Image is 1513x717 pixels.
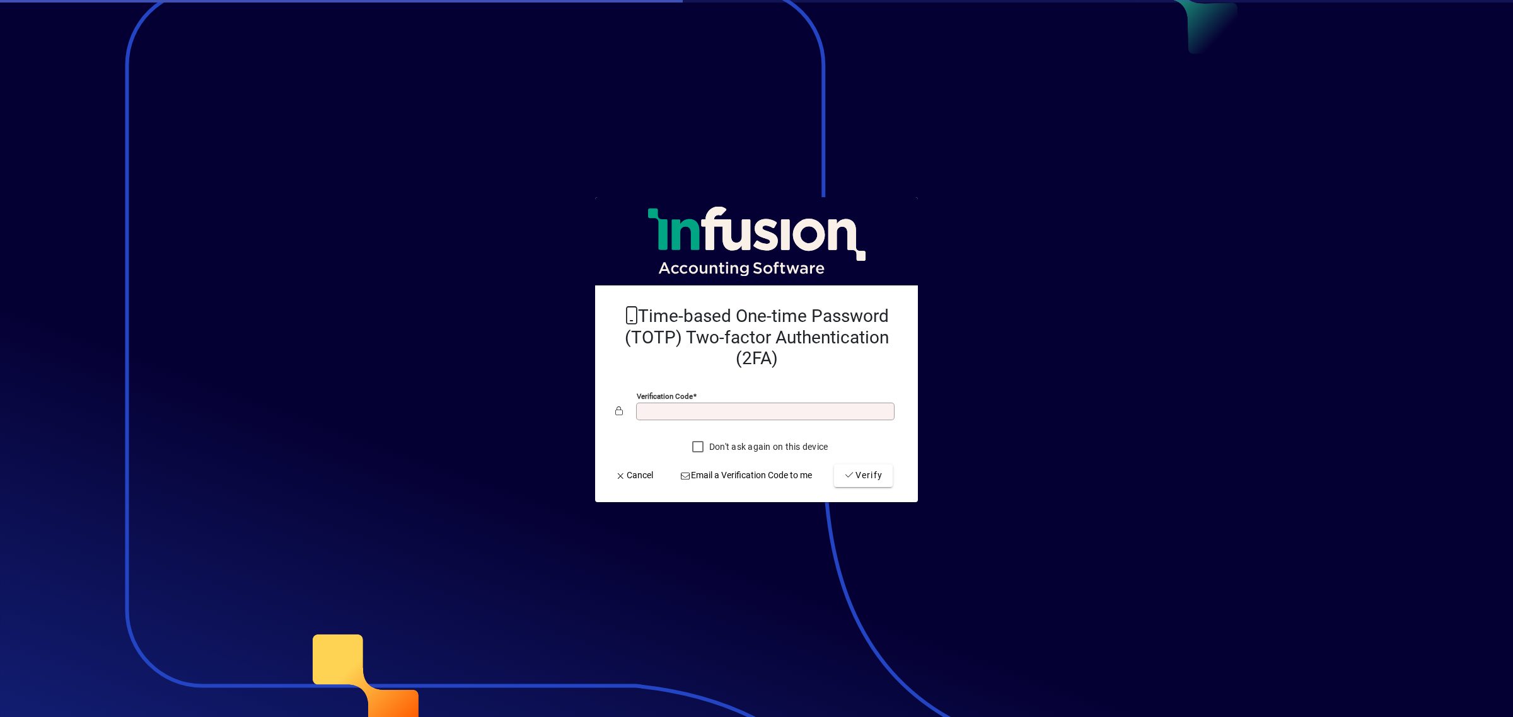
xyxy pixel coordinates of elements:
[615,469,653,482] span: Cancel
[675,464,818,487] button: Email a Verification Code to me
[707,440,828,453] label: Don't ask again on this device
[637,392,693,401] mat-label: Verification code
[844,469,883,482] span: Verify
[834,464,893,487] button: Verify
[615,306,898,369] h2: Time-based One-time Password (TOTP) Two-factor Authentication (2FA)
[680,469,813,482] span: Email a Verification Code to me
[610,464,658,487] button: Cancel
